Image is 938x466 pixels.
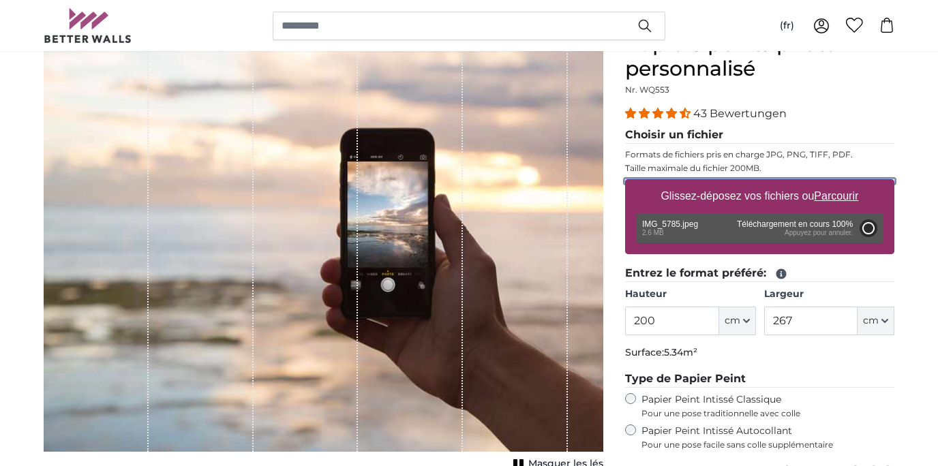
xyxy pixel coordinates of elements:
label: Papier Peint Intissé Classique [641,393,894,419]
span: cm [725,314,740,328]
button: (fr) [769,14,805,38]
label: Largeur [764,288,894,301]
span: Pour une pose traditionnelle avec colle [641,408,894,419]
button: cm [719,307,756,335]
span: Nr. WQ553 [625,84,669,95]
legend: Choisir un fichier [625,127,894,144]
span: 43 Bewertungen [693,107,787,120]
span: Pour une pose facile sans colle supplémentaire [641,439,894,450]
img: Betterwalls [44,8,132,43]
label: Hauteur [625,288,755,301]
p: Formats de fichiers pris en charge JPG, PNG, TIFF, PDF. [625,149,894,160]
h1: Papiers peints photo personnalisé [625,32,894,81]
button: cm [858,307,894,335]
span: 5.34m² [664,346,697,358]
label: Papier Peint Intissé Autocollant [641,424,894,450]
p: Taille maximale du fichier 200MB. [625,163,894,174]
label: Glissez-déposez vos fichiers ou [656,183,864,210]
p: Surface: [625,346,894,360]
span: 4.40 stars [625,107,693,120]
legend: Entrez le format préféré: [625,265,894,282]
u: Parcourir [815,190,859,202]
span: cm [863,314,879,328]
legend: Type de Papier Peint [625,371,894,388]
